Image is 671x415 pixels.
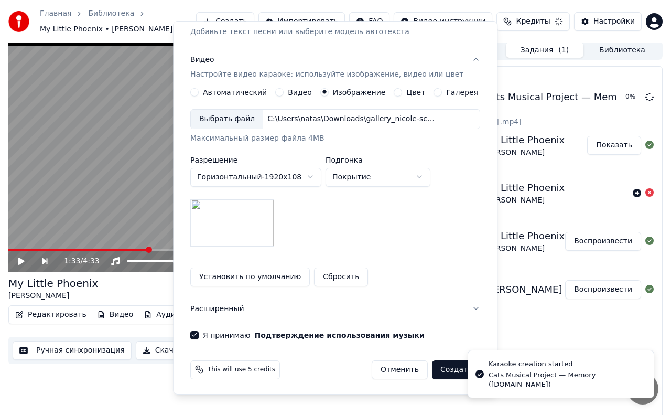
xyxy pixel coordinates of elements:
label: Подгонка [326,156,430,163]
p: Настройте видео караоке: используйте изображение, видео или цвет [190,69,463,79]
label: Разрешение [190,156,321,163]
button: Расширенный [190,295,480,322]
label: Я принимаю [203,331,425,338]
div: Видео [190,55,463,80]
label: Автоматический [203,88,267,95]
span: This will use 5 credits [208,365,275,374]
label: Цвет [407,88,426,95]
label: Видео [288,88,312,95]
label: Изображение [333,88,386,95]
button: Установить по умолчанию [190,267,310,286]
div: Максимальный размер файла 4MB [190,133,480,143]
p: Добавьте текст песни или выберите модель автотекста [190,27,409,37]
button: Сбросить [315,267,369,286]
button: ВидеоНастройте видео караоке: используйте изображение, видео или цвет [190,46,480,88]
button: Текст песниДобавьте текст песни или выберите модель автотекста [190,4,480,46]
button: Создать [432,360,480,379]
div: Текст песни [190,12,237,23]
label: Галерея [447,88,479,95]
div: Выбрать файл [191,109,263,128]
button: Я принимаю [255,331,425,338]
div: C:\Users\natas\Downloads\gallery_nicole-scherzinger-cats.jpg [263,113,441,124]
button: Отменить [372,360,428,379]
div: ВидеоНастройте видео караоке: используйте изображение, видео или цвет [190,88,480,294]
